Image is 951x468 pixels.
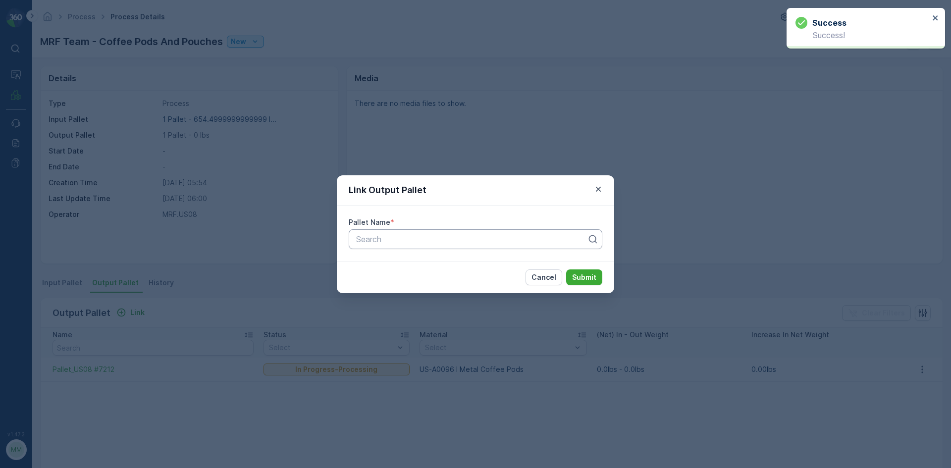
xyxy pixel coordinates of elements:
h3: Success [812,17,846,29]
button: close [932,14,939,23]
button: Cancel [526,269,562,285]
p: Success! [795,31,929,40]
p: Search [356,233,587,245]
p: Link Output Pallet [349,183,426,197]
p: Cancel [531,272,556,282]
p: Submit [572,272,596,282]
button: Submit [566,269,602,285]
label: Pallet Name [349,218,390,226]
